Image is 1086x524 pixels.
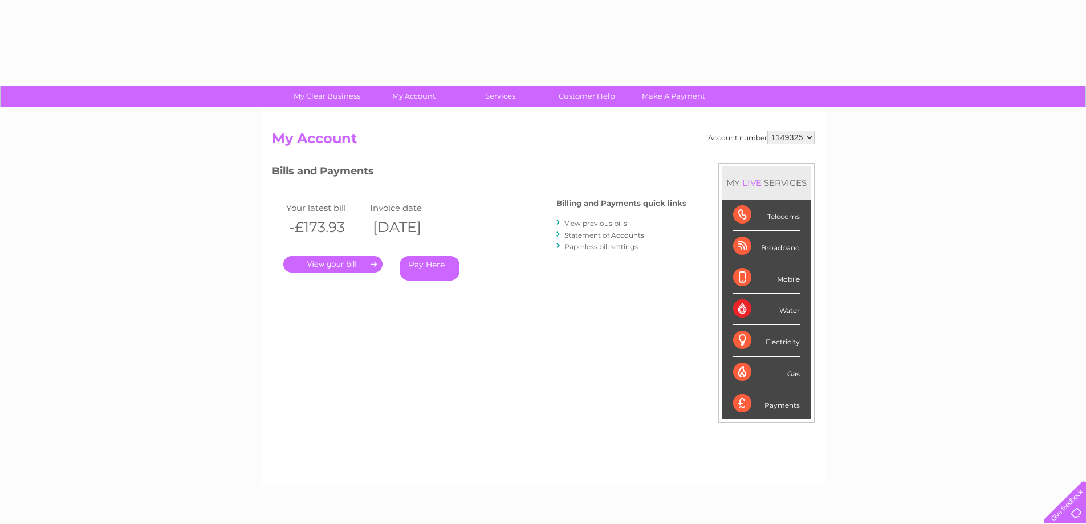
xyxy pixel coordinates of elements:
div: Water [733,294,800,325]
div: Payments [733,388,800,419]
a: Paperless bill settings [564,242,638,251]
div: Account number [708,131,815,144]
a: My Account [367,86,461,107]
a: Services [453,86,547,107]
div: Broadband [733,231,800,262]
div: LIVE [740,177,764,188]
th: -£173.93 [283,216,368,239]
h4: Billing and Payments quick links [556,199,686,208]
a: Pay Here [400,256,459,281]
td: Invoice date [367,200,452,216]
div: Gas [733,357,800,388]
h2: My Account [272,131,815,152]
th: [DATE] [367,216,452,239]
h3: Bills and Payments [272,163,686,183]
a: My Clear Business [280,86,374,107]
a: View previous bills [564,219,627,228]
div: MY SERVICES [722,166,811,199]
a: Make A Payment [627,86,721,107]
a: Customer Help [540,86,634,107]
a: . [283,256,383,273]
div: Electricity [733,325,800,356]
div: Mobile [733,262,800,294]
div: Telecoms [733,200,800,231]
a: Statement of Accounts [564,231,644,239]
td: Your latest bill [283,200,368,216]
